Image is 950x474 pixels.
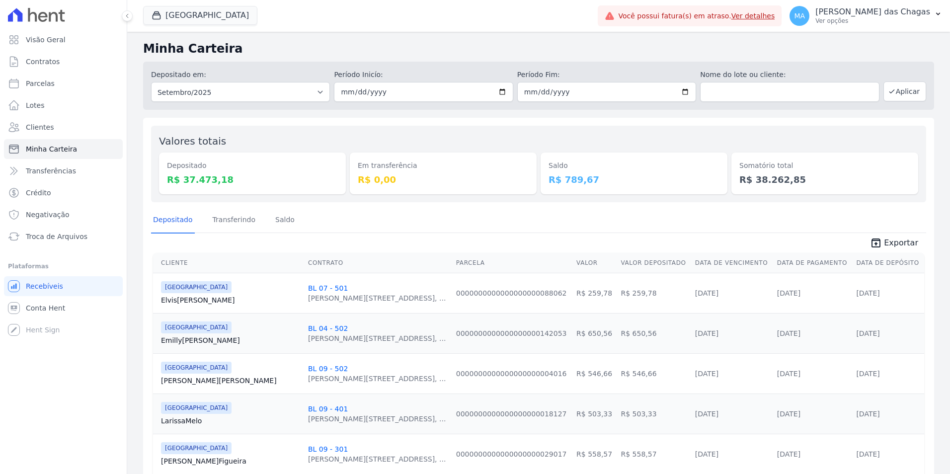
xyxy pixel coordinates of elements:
[4,183,123,203] a: Crédito
[856,329,879,337] a: [DATE]
[161,416,300,426] a: LarissaMelo
[26,166,76,176] span: Transferências
[273,208,297,234] a: Saldo
[151,71,206,79] label: Depositado em:
[334,70,513,80] label: Período Inicío:
[856,289,879,297] a: [DATE]
[161,362,232,374] span: [GEOGRAPHIC_DATA]
[26,57,60,67] span: Contratos
[4,227,123,246] a: Troca de Arquivos
[870,237,882,249] i: unarchive
[456,329,567,337] a: 0000000000000000000142053
[26,232,87,241] span: Troca de Arquivos
[883,81,926,101] button: Aplicar
[151,208,195,234] a: Depositado
[161,442,232,454] span: [GEOGRAPHIC_DATA]
[26,281,63,291] span: Recebíveis
[617,394,691,434] td: R$ 503,33
[4,276,123,296] a: Recebíveis
[26,122,54,132] span: Clientes
[856,410,879,418] a: [DATE]
[159,135,226,147] label: Valores totais
[695,410,718,418] a: [DATE]
[691,253,773,273] th: Data de Vencimento
[572,394,617,434] td: R$ 503,33
[452,253,572,273] th: Parcela
[815,17,930,25] p: Ver opções
[308,445,348,453] a: BL 09 - 301
[26,144,77,154] span: Minha Carteira
[4,74,123,93] a: Parcelas
[211,208,258,234] a: Transferindo
[794,12,805,19] span: MA
[4,205,123,225] a: Negativação
[773,253,853,273] th: Data de Pagamento
[308,324,348,332] a: BL 04 - 502
[456,370,567,378] a: 0000000000000000000004016
[308,374,446,384] div: [PERSON_NAME][STREET_ADDRESS], ...
[739,160,910,171] dt: Somatório total
[777,289,800,297] a: [DATE]
[884,237,918,249] span: Exportar
[695,289,718,297] a: [DATE]
[695,370,718,378] a: [DATE]
[777,450,800,458] a: [DATE]
[308,293,446,303] div: [PERSON_NAME][STREET_ADDRESS], ...
[777,329,800,337] a: [DATE]
[782,2,950,30] button: MA [PERSON_NAME] das Chagas Ver opções
[572,253,617,273] th: Valor
[862,237,926,251] a: unarchive Exportar
[456,450,567,458] a: 0000000000000000000029017
[617,253,691,273] th: Valor Depositado
[308,405,348,413] a: BL 09 - 401
[308,414,446,424] div: [PERSON_NAME][STREET_ADDRESS], ...
[517,70,696,80] label: Período Fim:
[856,450,879,458] a: [DATE]
[852,253,924,273] th: Data de Depósito
[739,173,910,186] dd: R$ 38.262,85
[26,100,45,110] span: Lotes
[731,12,775,20] a: Ver detalhes
[4,117,123,137] a: Clientes
[4,52,123,72] a: Contratos
[4,30,123,50] a: Visão Geral
[161,402,232,414] span: [GEOGRAPHIC_DATA]
[26,303,65,313] span: Conta Hent
[308,333,446,343] div: [PERSON_NAME][STREET_ADDRESS], ...
[572,353,617,394] td: R$ 546,66
[617,353,691,394] td: R$ 546,66
[4,298,123,318] a: Conta Hent
[695,450,718,458] a: [DATE]
[167,160,338,171] dt: Depositado
[815,7,930,17] p: [PERSON_NAME] das Chagas
[308,284,348,292] a: BL 07 - 501
[619,11,775,21] span: Você possui fatura(s) em atraso.
[700,70,879,80] label: Nome do lote ou cliente:
[161,321,232,333] span: [GEOGRAPHIC_DATA]
[161,295,300,305] a: Elvis[PERSON_NAME]
[777,410,800,418] a: [DATE]
[161,335,300,345] a: Emilly[PERSON_NAME]
[4,161,123,181] a: Transferências
[26,35,66,45] span: Visão Geral
[572,273,617,313] td: R$ 259,78
[358,160,529,171] dt: Em transferência
[456,289,567,297] a: 0000000000000000000088062
[308,454,446,464] div: [PERSON_NAME][STREET_ADDRESS], ...
[161,281,232,293] span: [GEOGRAPHIC_DATA]
[153,253,304,273] th: Cliente
[143,6,257,25] button: [GEOGRAPHIC_DATA]
[161,376,300,386] a: [PERSON_NAME][PERSON_NAME]
[304,253,452,273] th: Contrato
[572,434,617,474] td: R$ 558,57
[161,456,300,466] a: [PERSON_NAME]Figueira
[456,410,567,418] a: 0000000000000000000018127
[617,434,691,474] td: R$ 558,57
[26,210,70,220] span: Negativação
[308,365,348,373] a: BL 09 - 502
[856,370,879,378] a: [DATE]
[167,173,338,186] dd: R$ 37.473,18
[26,188,51,198] span: Crédito
[549,160,719,171] dt: Saldo
[572,313,617,353] td: R$ 650,56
